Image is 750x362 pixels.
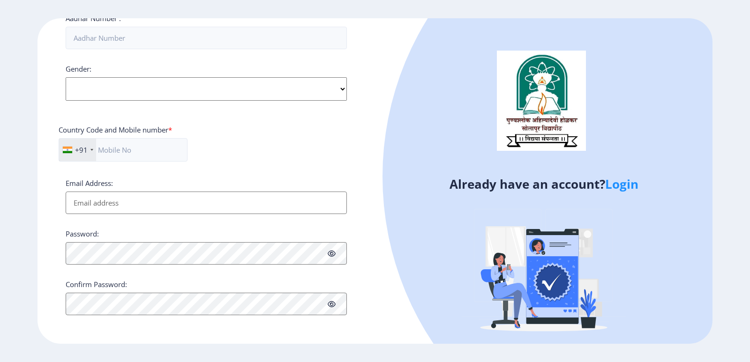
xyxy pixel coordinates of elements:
[75,145,88,155] div: +91
[66,27,347,49] input: Aadhar Number
[66,192,347,214] input: Email address
[59,138,187,162] input: Mobile No
[66,229,99,238] label: Password:
[66,280,127,289] label: Confirm Password:
[59,125,172,134] label: Country Code and Mobile number
[497,51,586,151] img: logo
[605,176,638,192] a: Login
[66,64,91,74] label: Gender:
[382,177,705,192] h4: Already have an account?
[59,139,96,161] div: India (भारत): +91
[66,14,121,23] label: Aadhar Number :
[66,178,113,188] label: Email Address:
[462,191,626,355] img: Verified-rafiki.svg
